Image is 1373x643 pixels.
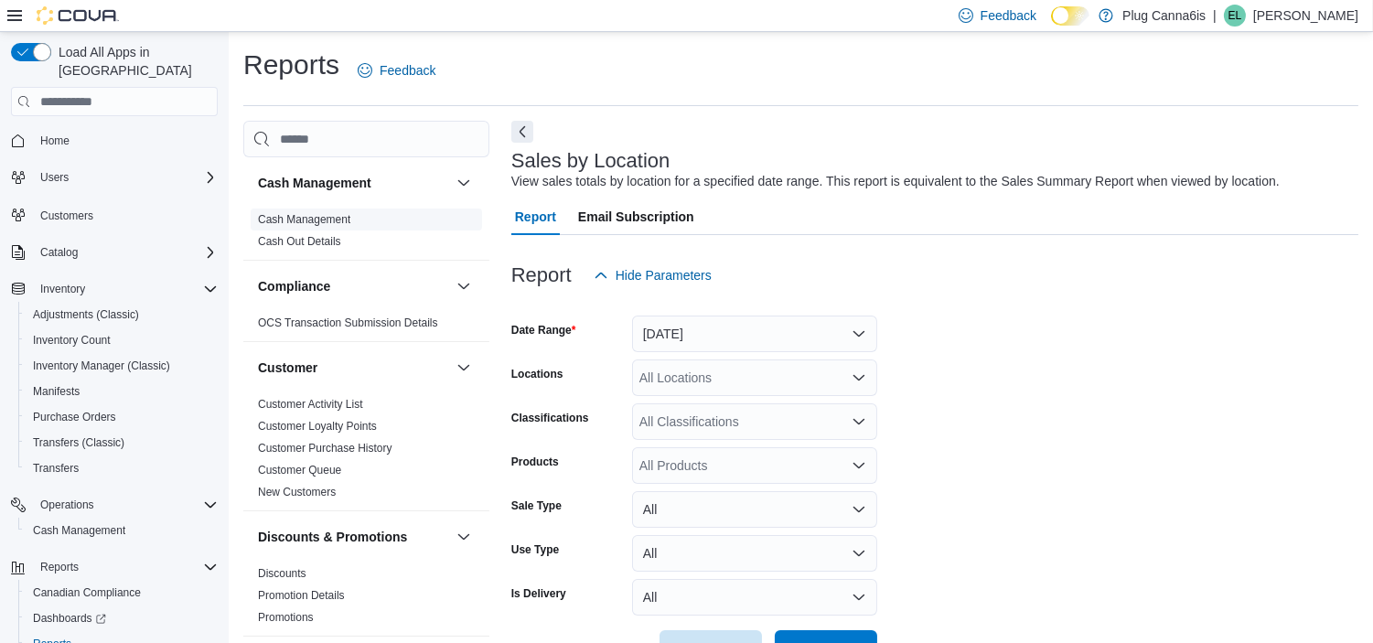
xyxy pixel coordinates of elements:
[33,205,101,227] a: Customers
[26,355,177,377] a: Inventory Manager (Classic)
[515,198,556,235] span: Report
[18,327,225,353] button: Inventory Count
[40,209,93,223] span: Customers
[1051,6,1089,26] input: Dark Mode
[258,566,306,581] span: Discounts
[18,605,225,631] a: Dashboards
[33,278,92,300] button: Inventory
[380,61,435,80] span: Feedback
[258,567,306,580] a: Discounts
[511,498,562,513] label: Sale Type
[632,316,877,352] button: [DATE]
[258,486,336,498] a: New Customers
[258,464,341,477] a: Customer Queue
[616,266,712,284] span: Hide Parameters
[258,442,392,455] a: Customer Purchase History
[26,304,218,326] span: Adjustments (Classic)
[453,172,475,194] button: Cash Management
[511,121,533,143] button: Next
[1228,5,1242,27] span: EL
[33,611,106,626] span: Dashboards
[243,47,339,83] h1: Reports
[632,535,877,572] button: All
[40,170,69,185] span: Users
[4,492,225,518] button: Operations
[632,579,877,616] button: All
[1051,26,1052,27] span: Dark Mode
[40,560,79,574] span: Reports
[258,174,371,192] h3: Cash Management
[18,455,225,481] button: Transfers
[4,276,225,302] button: Inventory
[258,463,341,477] span: Customer Queue
[258,316,438,329] a: OCS Transaction Submission Details
[33,129,218,152] span: Home
[258,359,317,377] h3: Customer
[33,585,141,600] span: Canadian Compliance
[33,494,102,516] button: Operations
[243,393,489,510] div: Customer
[258,485,336,499] span: New Customers
[33,410,116,424] span: Purchase Orders
[18,404,225,430] button: Purchase Orders
[33,130,77,152] a: Home
[258,359,449,377] button: Customer
[1122,5,1206,27] p: Plug Canna6is
[18,353,225,379] button: Inventory Manager (Classic)
[852,414,866,429] button: Open list of options
[26,457,86,479] a: Transfers
[51,43,218,80] span: Load All Apps in [GEOGRAPHIC_DATA]
[258,277,449,295] button: Compliance
[453,357,475,379] button: Customer
[258,528,449,546] button: Discounts & Promotions
[26,607,113,629] a: Dashboards
[33,556,218,578] span: Reports
[18,430,225,455] button: Transfers (Classic)
[243,563,489,636] div: Discounts & Promotions
[33,461,79,476] span: Transfers
[33,278,218,300] span: Inventory
[18,379,225,404] button: Manifests
[26,607,218,629] span: Dashboards
[40,245,78,260] span: Catalog
[981,6,1036,25] span: Feedback
[852,370,866,385] button: Open list of options
[26,406,123,428] a: Purchase Orders
[243,312,489,341] div: Compliance
[33,333,111,348] span: Inventory Count
[26,355,218,377] span: Inventory Manager (Classic)
[511,455,559,469] label: Products
[33,166,218,188] span: Users
[26,329,218,351] span: Inventory Count
[26,432,132,454] a: Transfers (Classic)
[511,411,589,425] label: Classifications
[511,172,1280,191] div: View sales totals by location for a specified date range. This report is equivalent to the Sales ...
[258,528,407,546] h3: Discounts & Promotions
[350,52,443,89] a: Feedback
[852,458,866,473] button: Open list of options
[4,240,225,265] button: Catalog
[258,611,314,624] a: Promotions
[258,212,350,227] span: Cash Management
[26,520,218,541] span: Cash Management
[258,610,314,625] span: Promotions
[26,457,218,479] span: Transfers
[258,398,363,411] a: Customer Activity List
[511,150,670,172] h3: Sales by Location
[632,491,877,528] button: All
[1253,5,1358,27] p: [PERSON_NAME]
[258,277,330,295] h3: Compliance
[26,582,218,604] span: Canadian Compliance
[26,432,218,454] span: Transfers (Classic)
[243,209,489,260] div: Cash Management
[511,586,566,601] label: Is Delivery
[4,201,225,228] button: Customers
[258,420,377,433] a: Customer Loyalty Points
[26,329,118,351] a: Inventory Count
[4,554,225,580] button: Reports
[40,282,85,296] span: Inventory
[40,498,94,512] span: Operations
[33,241,218,263] span: Catalog
[33,435,124,450] span: Transfers (Classic)
[33,494,218,516] span: Operations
